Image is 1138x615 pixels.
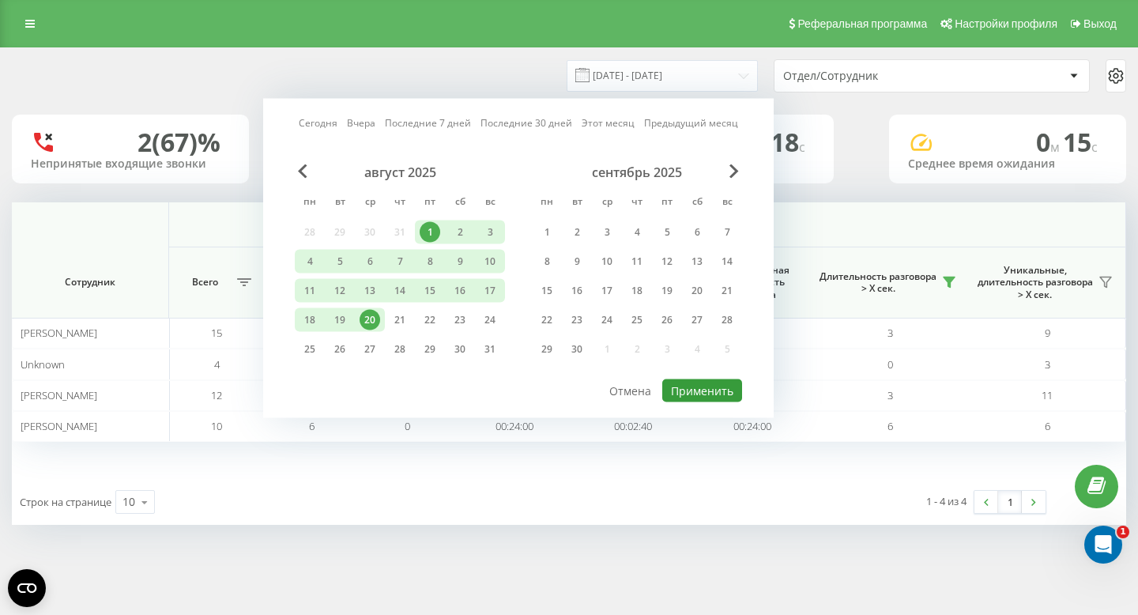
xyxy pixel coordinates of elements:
[908,157,1107,171] div: Среднее время ожидания
[21,419,97,433] span: [PERSON_NAME]
[325,338,355,361] div: вт 26 авг. 2025 г.
[532,338,562,361] div: пн 29 сент. 2025 г.
[532,164,742,180] div: сентябрь 2025
[355,308,385,332] div: ср 20 авг. 2025 г.
[360,339,380,360] div: 27
[712,279,742,303] div: вс 21 сент. 2025 г.
[532,308,562,332] div: пн 22 сент. 2025 г.
[21,357,65,372] span: Unknown
[1050,138,1063,156] span: м
[662,379,742,402] button: Применить
[330,339,350,360] div: 26
[820,270,936,295] span: Длительность разговора > Х сек.
[360,310,380,330] div: 20
[955,17,1057,30] span: Настройки профиля
[475,279,505,303] div: вс 17 авг. 2025 г.
[445,338,475,361] div: сб 30 авг. 2025 г.
[390,281,410,301] div: 14
[783,70,972,83] div: Отдел/Сотрудник
[21,388,97,402] span: [PERSON_NAME]
[475,221,505,244] div: вс 3 авг. 2025 г.
[445,279,475,303] div: сб 16 авг. 2025 г.
[601,379,660,402] button: Отмена
[355,279,385,303] div: ср 13 авг. 2025 г.
[325,279,355,303] div: вт 12 авг. 2025 г.
[887,326,893,340] span: 3
[977,264,1093,301] span: Уникальные, длительность разговора > Х сек.
[325,250,355,274] div: вт 5 авг. 2025 г.
[330,310,350,330] div: 19
[405,419,410,433] span: 0
[567,281,587,301] div: 16
[682,279,712,303] div: сб 20 сент. 2025 г.
[385,115,471,130] a: Последние 7 дней
[687,251,707,272] div: 13
[717,222,737,243] div: 7
[295,308,325,332] div: пн 18 авг. 2025 г.
[797,17,927,30] span: Реферальная программа
[300,310,320,330] div: 18
[652,279,682,303] div: пт 19 сент. 2025 г.
[214,357,220,372] span: 4
[360,251,380,272] div: 6
[715,191,739,215] abbr: воскресенье
[300,251,320,272] div: 4
[597,281,617,301] div: 17
[138,127,220,157] div: 2 (67)%
[300,281,320,301] div: 11
[562,308,592,332] div: вт 23 сент. 2025 г.
[31,157,230,171] div: Непринятые входящие звонки
[27,276,153,289] span: Сотрудник
[887,388,893,402] span: 3
[420,339,440,360] div: 29
[480,339,500,360] div: 31
[224,218,1070,231] span: Все звонки
[300,339,320,360] div: 25
[415,338,445,361] div: пт 29 авг. 2025 г.
[799,138,805,156] span: c
[347,115,375,130] a: Вчера
[418,191,442,215] abbr: пятница
[592,308,622,332] div: ср 24 сент. 2025 г.
[567,251,587,272] div: 9
[122,494,135,510] div: 10
[574,411,693,442] td: 00:02:40
[330,281,350,301] div: 12
[1063,125,1098,159] span: 15
[1042,388,1053,402] span: 11
[562,338,592,361] div: вт 30 сент. 2025 г.
[1045,419,1050,433] span: 6
[448,191,472,215] abbr: суббота
[450,222,470,243] div: 2
[415,250,445,274] div: пт 8 авг. 2025 г.
[625,191,649,215] abbr: четверг
[358,191,382,215] abbr: среда
[567,222,587,243] div: 2
[537,339,557,360] div: 29
[1045,357,1050,372] span: 3
[330,251,350,272] div: 5
[360,281,380,301] div: 13
[211,419,222,433] span: 10
[298,191,322,215] abbr: понедельник
[445,250,475,274] div: сб 9 авг. 2025 г.
[729,164,739,179] span: Next Month
[622,221,652,244] div: чт 4 сент. 2025 г.
[562,221,592,244] div: вт 2 сент. 2025 г.
[420,281,440,301] div: 15
[20,495,111,509] span: Строк на странице
[627,251,647,272] div: 11
[475,308,505,332] div: вс 24 авг. 2025 г.
[682,250,712,274] div: сб 13 сент. 2025 г.
[420,251,440,272] div: 8
[887,357,893,372] span: 0
[1084,526,1122,564] iframe: Intercom live chat
[390,339,410,360] div: 28
[355,250,385,274] div: ср 6 авг. 2025 г.
[693,411,812,442] td: 00:24:00
[309,419,315,433] span: 6
[299,115,337,130] a: Сегодня
[652,221,682,244] div: пт 5 сент. 2025 г.
[687,310,707,330] div: 27
[592,250,622,274] div: ср 10 сент. 2025 г.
